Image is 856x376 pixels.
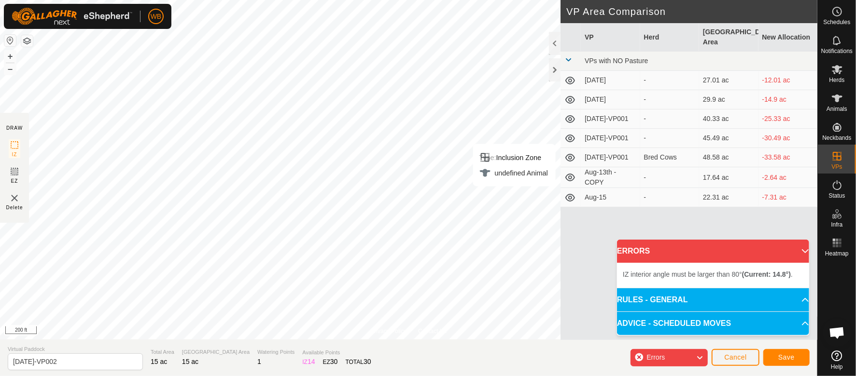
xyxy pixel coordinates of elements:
[12,151,17,158] span: IZ
[644,152,695,162] div: Bred Cows
[257,348,295,356] span: Watering Points
[581,23,640,52] th: VP
[9,192,20,204] img: VP
[479,152,548,163] div: Inclusion Zone
[699,129,758,148] td: 45.49 ac
[644,173,695,183] div: -
[566,6,817,17] h2: VP Area Comparison
[257,358,261,365] span: 1
[581,148,640,167] td: [DATE]-VP001
[6,124,23,132] div: DRAW
[644,75,695,85] div: -
[758,188,817,207] td: -7.31 ac
[823,318,852,347] a: Open chat
[581,71,640,90] td: [DATE]
[758,23,817,52] th: New Allocation
[364,358,371,365] span: 30
[640,23,699,52] th: Herd
[829,77,844,83] span: Herds
[581,188,640,207] td: Aug-15
[831,222,842,228] span: Infra
[818,347,856,374] a: Help
[302,349,371,357] span: Available Points
[825,251,849,256] span: Heatmap
[617,294,688,306] span: RULES - GENERAL
[644,133,695,143] div: -
[182,358,198,365] span: 15 ac
[330,358,338,365] span: 30
[758,71,817,90] td: -12.01 ac
[758,148,817,167] td: -33.58 ac
[182,348,250,356] span: [GEOGRAPHIC_DATA] Area
[644,192,695,202] div: -
[617,240,809,263] p-accordion-header: ERRORS
[778,353,795,361] span: Save
[418,327,447,336] a: Contact Us
[617,245,650,257] span: ERRORS
[479,167,548,179] div: undefined Animal
[712,349,759,366] button: Cancel
[699,23,758,52] th: [GEOGRAPHIC_DATA] Area
[699,109,758,129] td: 40.33 ac
[370,327,407,336] a: Privacy Policy
[617,288,809,311] p-accordion-header: RULES - GENERAL
[742,270,791,278] b: (Current: 14.8°)
[617,263,809,288] p-accordion-content: ERRORS
[151,12,162,22] span: WB
[617,318,731,329] span: ADVICE - SCHEDULED MOVES
[758,109,817,129] td: -25.33 ac
[11,177,18,185] span: EZ
[699,188,758,207] td: 22.31 ac
[763,349,810,366] button: Save
[699,148,758,167] td: 48.58 ac
[585,57,648,65] span: VPs with NO Pasture
[699,90,758,109] td: 29.9 ac
[644,114,695,124] div: -
[831,164,842,170] span: VPs
[323,357,338,367] div: EZ
[4,51,16,62] button: +
[821,48,853,54] span: Notifications
[623,270,793,278] span: IZ interior angle must be larger than 80° .
[644,94,695,105] div: -
[308,358,315,365] span: 14
[8,345,143,353] span: Virtual Paddock
[346,357,371,367] div: TOTAL
[827,106,847,112] span: Animals
[822,135,851,141] span: Neckbands
[581,90,640,109] td: [DATE]
[699,167,758,188] td: 17.64 ac
[581,167,640,188] td: Aug-13th - COPY
[758,90,817,109] td: -14.9 ac
[699,71,758,90] td: 27.01 ac
[151,348,174,356] span: Total Area
[4,35,16,46] button: Reset Map
[21,35,33,47] button: Map Layers
[758,167,817,188] td: -2.64 ac
[724,353,747,361] span: Cancel
[646,353,665,361] span: Errors
[758,129,817,148] td: -30.49 ac
[581,129,640,148] td: [DATE]-VP001
[6,204,23,211] span: Delete
[12,8,132,25] img: Gallagher Logo
[828,193,845,199] span: Status
[151,358,167,365] span: 15 ac
[581,109,640,129] td: [DATE]-VP001
[617,312,809,335] p-accordion-header: ADVICE - SCHEDULED MOVES
[302,357,315,367] div: IZ
[831,364,843,370] span: Help
[823,19,850,25] span: Schedules
[4,63,16,75] button: –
